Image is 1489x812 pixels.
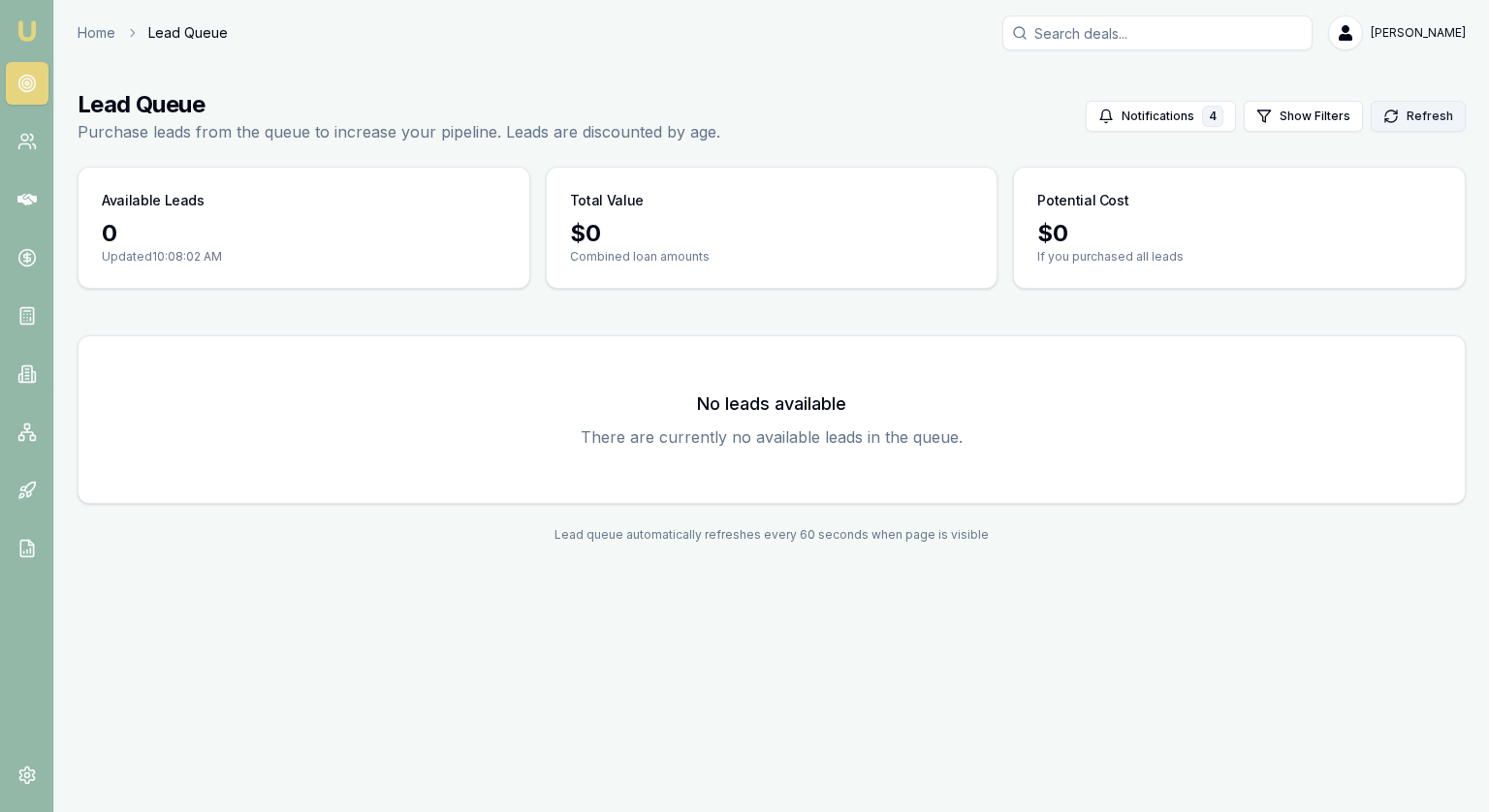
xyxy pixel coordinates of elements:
[1371,25,1466,41] span: [PERSON_NAME]
[570,191,644,210] h3: Total Value
[1244,101,1363,132] button: Show Filters
[570,249,974,265] p: Combined loan amounts
[1037,218,1441,249] div: $ 0
[78,527,1466,543] div: Lead queue automatically refreshes every 60 seconds when page is visible
[570,218,974,249] div: $ 0
[102,425,1441,449] p: There are currently no available leads in the queue.
[102,249,506,265] p: Updated 10:08:02 AM
[16,19,39,43] img: emu-icon-u.png
[102,191,205,210] h3: Available Leads
[78,23,228,43] nav: breadcrumb
[1371,101,1466,132] button: Refresh
[1086,101,1236,132] button: Notifications4
[102,218,506,249] div: 0
[1037,249,1441,265] p: If you purchased all leads
[1002,16,1313,50] input: Search deals
[78,89,720,120] h1: Lead Queue
[78,120,720,143] p: Purchase leads from the queue to increase your pipeline. Leads are discounted by age.
[1202,106,1223,127] div: 4
[78,23,115,43] a: Home
[102,390,1441,418] h3: No leads available
[1037,191,1128,210] h3: Potential Cost
[148,23,228,43] span: Lead Queue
